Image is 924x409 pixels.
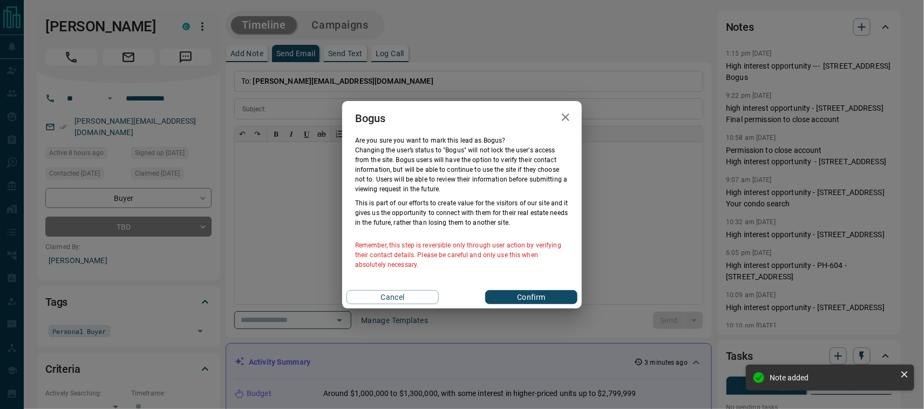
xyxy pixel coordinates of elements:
[355,198,569,227] p: This is part of our efforts to create value for the visitors of our site and it gives us the oppo...
[770,373,896,382] div: Note added
[355,145,569,194] p: Changing the user’s status to "Bogus" will not lock the user's access from the site. Bogus users ...
[346,290,439,304] button: Cancel
[355,240,569,270] p: Remember, this step is reversible only through user action by verifying their contact details. Pl...
[485,290,577,304] button: Confirm
[342,101,399,136] h2: Bogus
[355,136,569,145] p: Are you sure you want to mark this lead as Bogus ?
